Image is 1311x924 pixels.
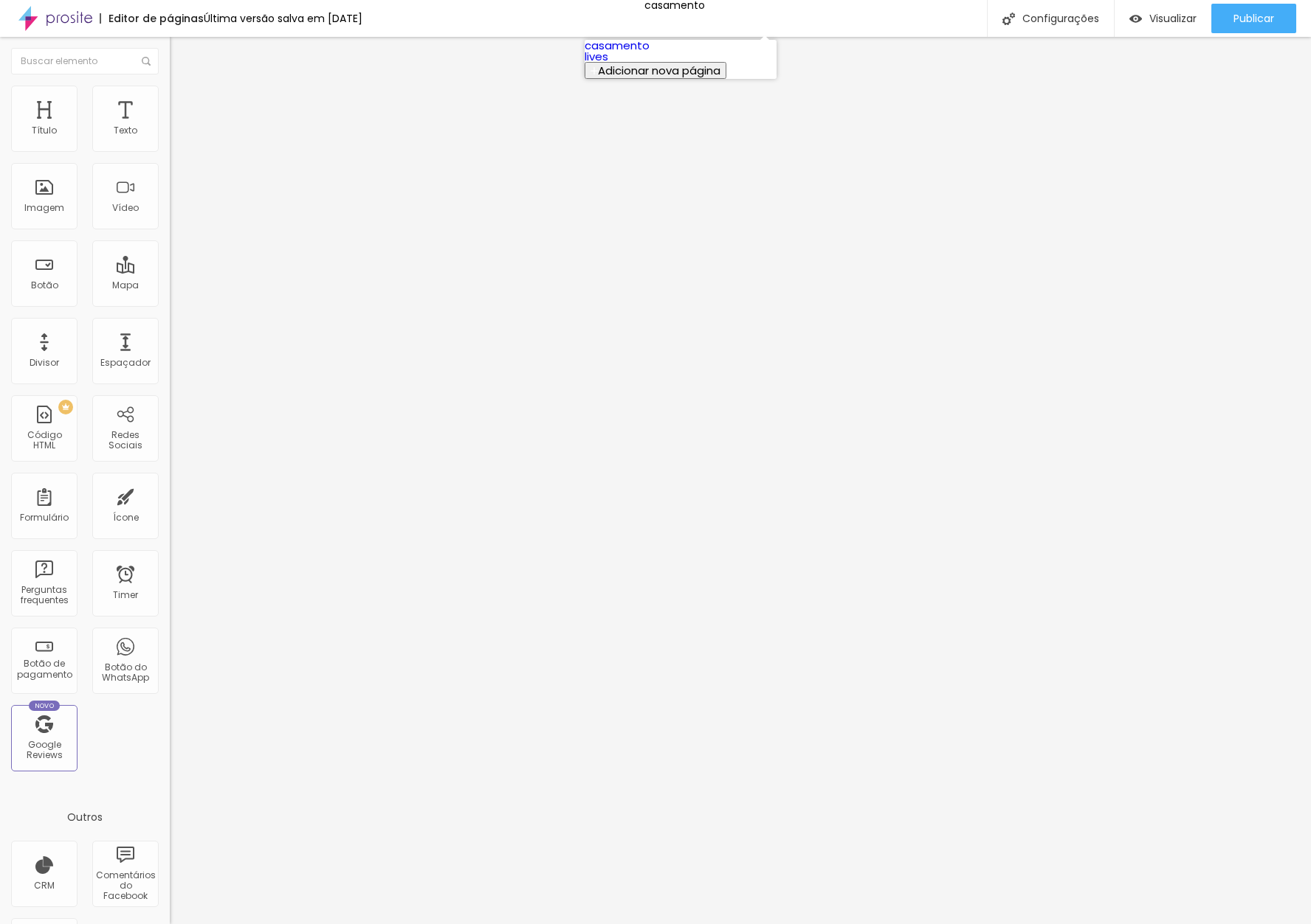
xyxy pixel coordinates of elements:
button: Publicar [1211,4,1296,33]
span: Adicionar nova página [598,63,720,78]
div: Formulário [20,513,69,523]
div: Botão de pagamento [15,659,73,680]
input: Buscar elemento [11,48,159,74]
div: Espaçador [100,358,151,368]
a: casamento [585,38,650,53]
div: Editor de páginas [100,13,204,24]
img: view-1.svg [1129,13,1142,25]
div: Perguntas frequentes [15,585,73,606]
div: Ícone [113,513,139,523]
iframe: Editor [170,37,1311,924]
img: Icone [1002,13,1015,25]
div: Timer [113,590,138,600]
img: Icone [142,57,151,66]
div: Código HTML [15,430,73,451]
div: Redes Sociais [96,430,154,451]
div: Mapa [112,280,139,291]
div: Imagem [24,203,64,213]
button: Adicionar nova página [585,62,726,79]
div: Novo [29,701,61,711]
button: Visualizar [1115,4,1211,33]
div: Título [32,125,57,136]
div: Última versão salva em [DATE] [204,13,362,24]
div: Google Reviews [15,740,73,761]
a: lives [585,49,608,64]
div: Botão [31,280,58,291]
span: Publicar [1233,13,1274,24]
div: Texto [114,125,137,136]
div: CRM [34,880,55,891]
div: Comentários do Facebook [96,870,154,902]
div: Divisor [30,358,59,368]
span: Visualizar [1149,13,1197,24]
div: Botão do WhatsApp [96,662,154,684]
div: Vídeo [112,203,139,213]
